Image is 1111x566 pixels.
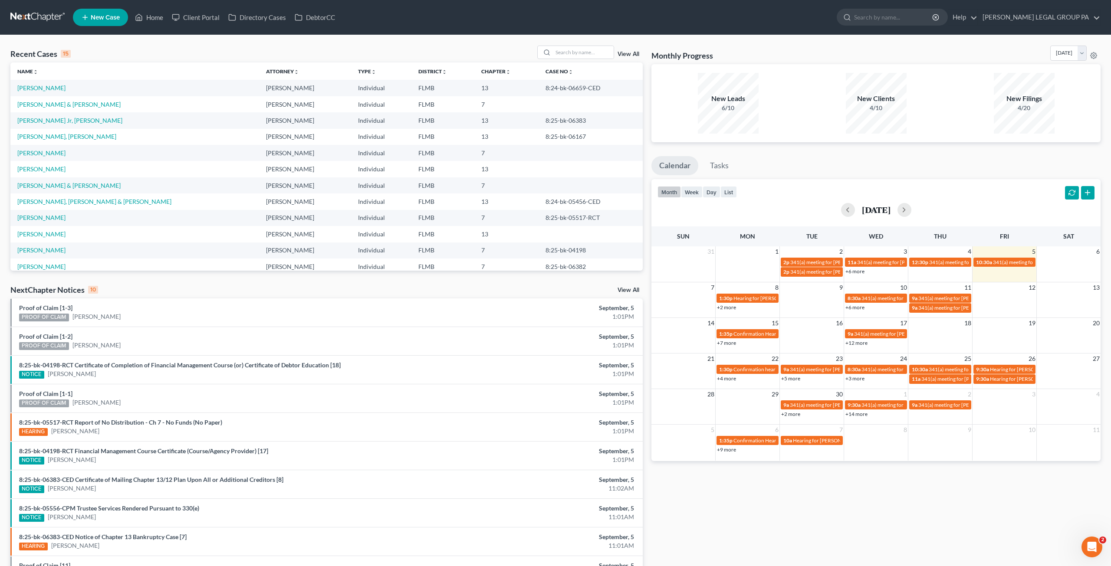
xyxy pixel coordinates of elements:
[835,318,844,328] span: 16
[351,177,411,193] td: Individual
[657,186,681,198] button: month
[33,69,38,75] i: unfold_more
[838,246,844,257] span: 2
[17,149,66,157] a: [PERSON_NAME]
[435,504,634,513] div: September, 5
[435,455,634,464] div: 1:01PM
[783,402,789,408] span: 9a
[1031,246,1036,257] span: 5
[845,411,868,417] a: +14 more
[294,69,299,75] i: unfold_more
[912,259,928,265] span: 12:30p
[771,318,779,328] span: 15
[351,258,411,275] td: Individual
[719,366,733,373] span: 1:30p
[19,304,72,311] a: Proof of Claim [1-3]
[72,398,121,407] a: [PERSON_NAME]
[783,366,789,373] span: 9a
[781,411,800,417] a: +2 more
[990,366,1099,373] span: Hearing for [PERSON_NAME] [PERSON_NAME]
[435,398,634,407] div: 1:01PM
[435,312,634,321] div: 1:01PM
[707,353,715,364] span: 21
[948,10,977,25] a: Help
[698,104,759,112] div: 6/10
[371,69,376,75] i: unfold_more
[707,318,715,328] span: 14
[899,282,908,293] span: 10
[963,318,972,328] span: 18
[17,133,116,140] a: [PERSON_NAME], [PERSON_NAME]
[48,484,96,493] a: [PERSON_NAME]
[17,101,121,108] a: [PERSON_NAME] & [PERSON_NAME]
[351,210,411,226] td: Individual
[698,94,759,104] div: New Leads
[19,333,72,340] a: Proof of Claim [1-2]
[259,145,351,161] td: [PERSON_NAME]
[51,427,99,435] a: [PERSON_NAME]
[17,214,66,221] a: [PERSON_NAME]
[19,390,72,397] a: Proof of Claim [1-1]
[539,80,643,96] td: 8:24-bk-06659-CED
[19,533,187,540] a: 8:25-bk-06383-CED Notice of Chapter 13 Bankruptcy Case [7]
[259,112,351,128] td: [PERSON_NAME]
[1028,353,1036,364] span: 26
[72,341,121,350] a: [PERSON_NAME]
[790,259,920,265] span: 341(a) meeting for [PERSON_NAME] & [PERSON_NAME]
[10,49,71,59] div: Recent Cases
[912,304,917,311] span: 9a
[411,210,474,226] td: FLMB
[351,80,411,96] td: Individual
[845,340,868,346] a: +12 more
[1028,425,1036,435] span: 10
[474,145,539,161] td: 7
[963,282,972,293] span: 11
[474,210,539,226] td: 7
[806,232,818,240] span: Tue
[707,389,715,399] span: 28
[358,68,376,75] a: Typeunfold_more
[976,376,989,382] span: 9:30a
[903,246,908,257] span: 3
[848,366,861,373] span: 8:30a
[845,375,864,382] a: +3 more
[848,295,861,301] span: 8:30a
[17,84,66,92] a: [PERSON_NAME]
[19,447,268,455] a: 8:25-bk-04198-RCT Financial Management Course Certificate (Course/Agency Provider) [17]
[546,68,573,75] a: Case Nounfold_more
[435,427,634,435] div: 1:01PM
[707,246,715,257] span: 31
[48,370,96,378] a: [PERSON_NAME]
[10,285,98,295] div: NextChapter Notices
[1092,425,1101,435] span: 11
[976,366,989,373] span: 9:30a
[72,312,121,321] a: [PERSON_NAME]
[677,232,690,240] span: Sun
[435,389,634,398] div: September, 5
[539,129,643,145] td: 8:25-bk-06167
[411,161,474,177] td: FLMB
[1095,389,1101,399] span: 4
[351,242,411,258] td: Individual
[912,366,928,373] span: 10:30a
[539,210,643,226] td: 8:25-bk-05517-RCT
[783,437,792,444] span: 10a
[411,242,474,258] td: FLMB
[912,402,917,408] span: 9a
[717,446,736,453] a: +9 more
[717,375,736,382] a: +4 more
[351,112,411,128] td: Individual
[411,193,474,209] td: FLMB
[733,330,879,337] span: Confirmation Hearing for [PERSON_NAME] & [PERSON_NAME]
[435,332,634,341] div: September, 5
[411,129,474,145] td: FLMB
[411,112,474,128] td: FLMB
[411,258,474,275] td: FLMB
[771,353,779,364] span: 22
[861,366,945,373] span: 341(a) meeting for [PERSON_NAME]
[435,370,634,378] div: 1:01PM
[976,259,992,265] span: 10:30a
[717,340,736,346] a: +7 more
[1099,537,1106,543] span: 2
[967,389,972,399] span: 2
